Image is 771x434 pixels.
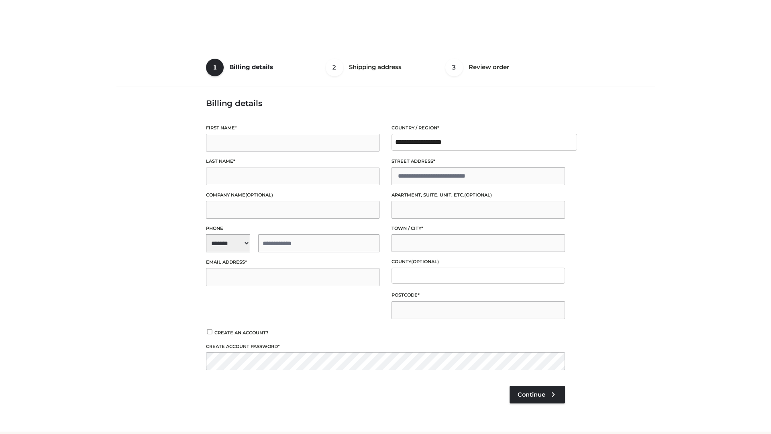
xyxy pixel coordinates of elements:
span: 1 [206,59,224,76]
span: 3 [445,59,463,76]
span: (optional) [411,259,439,264]
label: Create account password [206,343,565,350]
label: Street address [392,158,565,165]
label: Email address [206,258,379,266]
label: Town / City [392,225,565,232]
span: Review order [469,63,509,71]
span: Create an account? [214,330,269,336]
span: (optional) [464,192,492,198]
label: Phone [206,225,379,232]
span: Billing details [229,63,273,71]
span: Shipping address [349,63,402,71]
label: Last name [206,158,379,165]
label: County [392,258,565,266]
label: Company name [206,191,379,199]
a: Continue [510,386,565,403]
span: Continue [518,391,545,398]
label: Apartment, suite, unit, etc. [392,191,565,199]
span: 2 [326,59,343,76]
span: (optional) [245,192,273,198]
input: Create an account? [206,329,213,334]
label: Country / Region [392,124,565,132]
h3: Billing details [206,98,565,108]
label: First name [206,124,379,132]
label: Postcode [392,291,565,299]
